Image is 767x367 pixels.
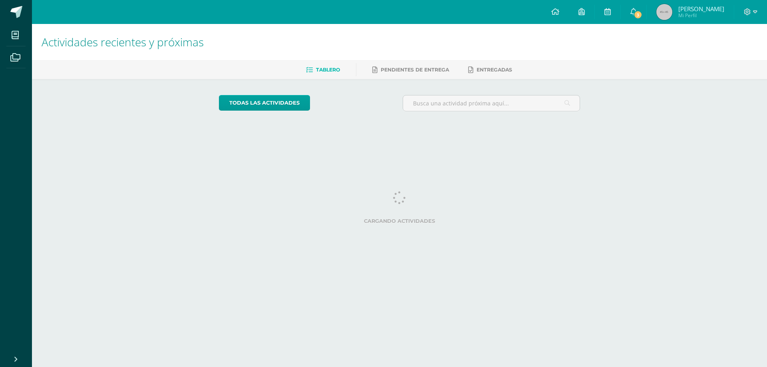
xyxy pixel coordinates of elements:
label: Cargando actividades [219,218,580,224]
span: Pendientes de entrega [381,67,449,73]
input: Busca una actividad próxima aquí... [403,95,580,111]
span: [PERSON_NAME] [678,5,724,13]
img: 45x45 [656,4,672,20]
span: Tablero [316,67,340,73]
a: todas las Actividades [219,95,310,111]
span: Entregadas [477,67,512,73]
span: Actividades recientes y próximas [42,34,204,50]
a: Entregadas [468,63,512,76]
a: Tablero [306,63,340,76]
a: Pendientes de entrega [372,63,449,76]
span: Mi Perfil [678,12,724,19]
span: 3 [634,10,642,19]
